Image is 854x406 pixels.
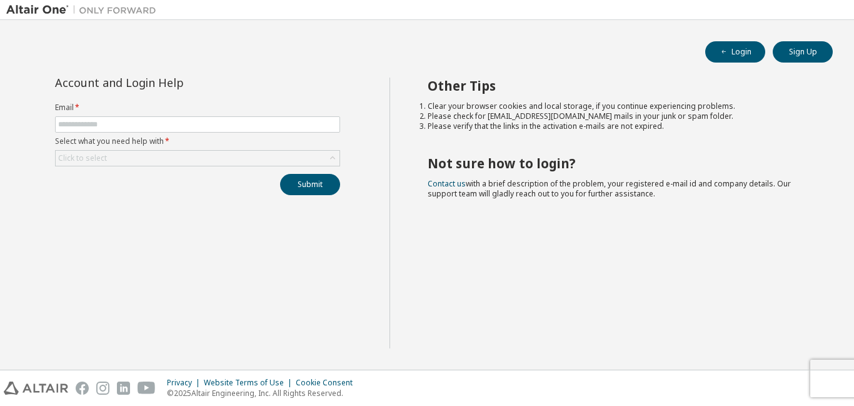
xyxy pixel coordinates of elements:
[58,153,107,163] div: Click to select
[428,111,811,121] li: Please check for [EMAIL_ADDRESS][DOMAIN_NAME] mails in your junk or spam folder.
[428,155,811,171] h2: Not sure how to login?
[296,378,360,388] div: Cookie Consent
[6,4,163,16] img: Altair One
[138,382,156,395] img: youtube.svg
[280,174,340,195] button: Submit
[773,41,833,63] button: Sign Up
[117,382,130,395] img: linkedin.svg
[428,78,811,94] h2: Other Tips
[55,136,340,146] label: Select what you need help with
[204,378,296,388] div: Website Terms of Use
[167,388,360,398] p: © 2025 Altair Engineering, Inc. All Rights Reserved.
[705,41,765,63] button: Login
[96,382,109,395] img: instagram.svg
[428,101,811,111] li: Clear your browser cookies and local storage, if you continue experiencing problems.
[4,382,68,395] img: altair_logo.svg
[428,121,811,131] li: Please verify that the links in the activation e-mails are not expired.
[55,103,340,113] label: Email
[167,378,204,388] div: Privacy
[428,178,791,199] span: with a brief description of the problem, your registered e-mail id and company details. Our suppo...
[428,178,466,189] a: Contact us
[55,78,283,88] div: Account and Login Help
[76,382,89,395] img: facebook.svg
[56,151,339,166] div: Click to select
